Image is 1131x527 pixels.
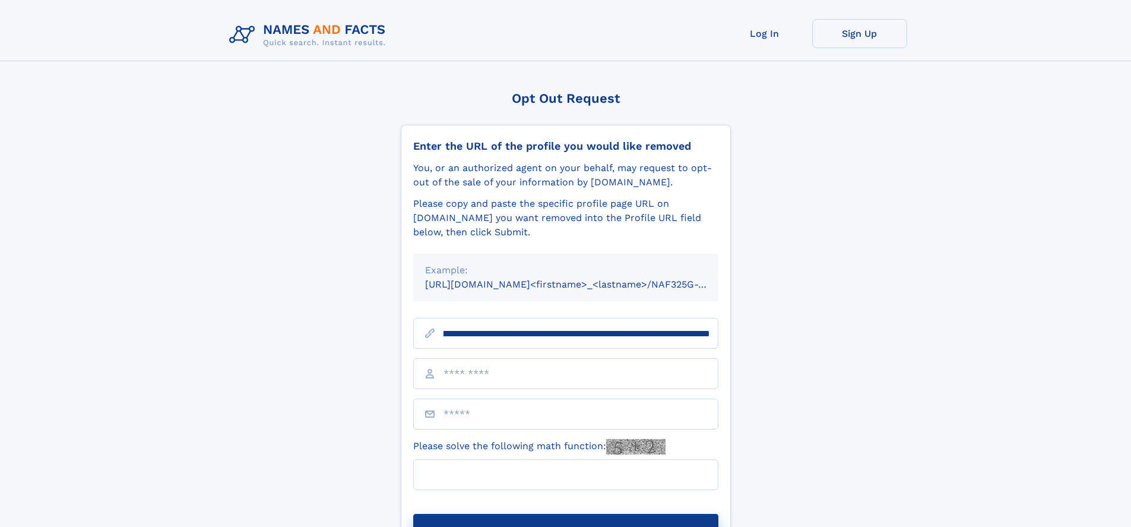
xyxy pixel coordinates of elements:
[425,279,741,290] small: [URL][DOMAIN_NAME]<firstname>_<lastname>/NAF325G-xxxxxxxx
[812,19,907,48] a: Sign Up
[413,439,666,455] label: Please solve the following math function:
[401,91,731,106] div: Opt Out Request
[413,197,718,239] div: Please copy and paste the specific profile page URL on [DOMAIN_NAME] you want removed into the Pr...
[425,263,707,277] div: Example:
[224,19,395,51] img: Logo Names and Facts
[717,19,812,48] a: Log In
[413,140,718,153] div: Enter the URL of the profile you would like removed
[413,161,718,190] div: You, or an authorized agent on your behalf, may request to opt-out of the sale of your informatio...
